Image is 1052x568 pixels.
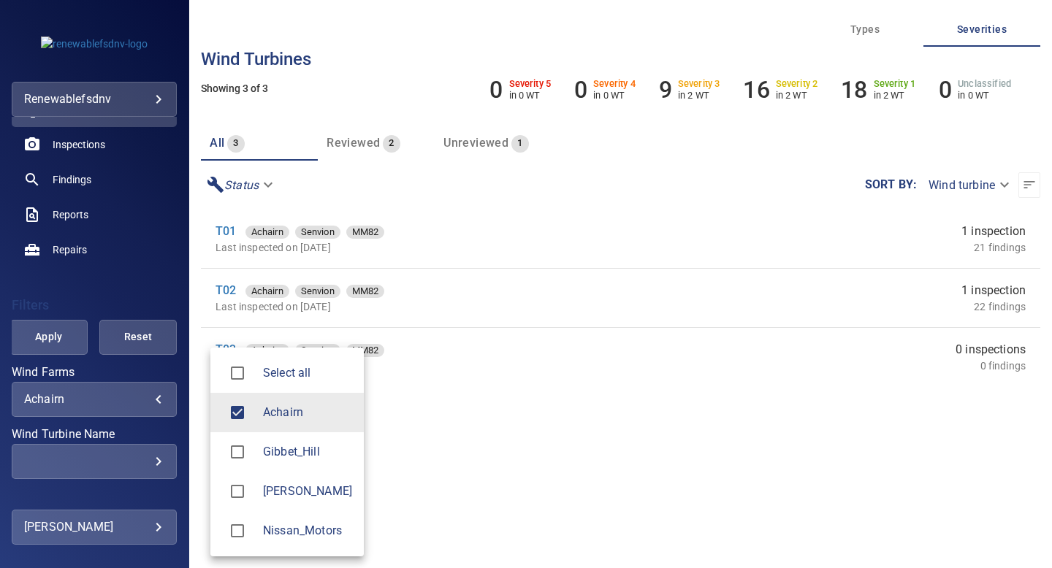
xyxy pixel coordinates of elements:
[222,515,253,546] span: Nissan_Motors
[263,483,352,500] span: [PERSON_NAME]
[263,364,352,382] span: Select all
[263,443,352,461] div: Wind Farms Gibbet_Hill
[263,483,352,500] div: Wind Farms Lochhead
[222,397,253,428] span: Achairn
[222,476,253,507] span: Lochhead
[210,348,364,556] ul: Achairn
[263,443,352,461] span: Gibbet_Hill
[263,522,352,540] div: Wind Farms Nissan_Motors
[263,522,352,540] span: Nissan_Motors
[222,437,253,467] span: Gibbet_Hill
[263,404,352,421] span: Achairn
[263,404,352,421] div: Wind Farms Achairn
